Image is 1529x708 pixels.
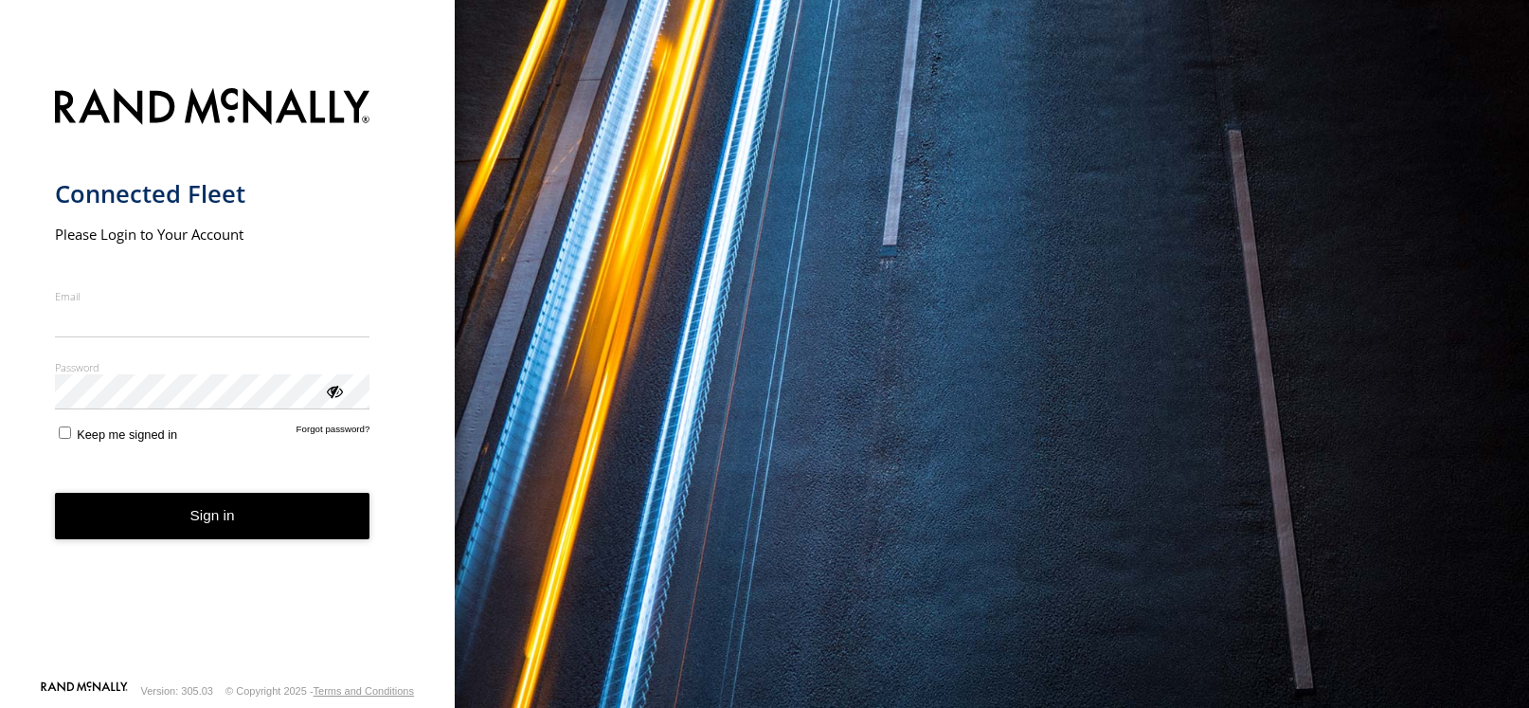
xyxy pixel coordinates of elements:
div: © Copyright 2025 - [225,685,414,697]
div: ViewPassword [324,381,343,400]
div: Version: 305.03 [141,685,213,697]
label: Email [55,289,370,303]
span: Keep me signed in [77,427,177,442]
button: Sign in [55,493,370,539]
img: Rand McNally [55,84,370,133]
input: Keep me signed in [59,427,71,439]
h1: Connected Fleet [55,178,370,209]
h2: Please Login to Your Account [55,225,370,244]
a: Terms and Conditions [314,685,414,697]
a: Visit our Website [41,681,128,700]
a: Forgot password? [297,424,370,442]
label: Password [55,360,370,374]
form: main [55,77,401,680]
